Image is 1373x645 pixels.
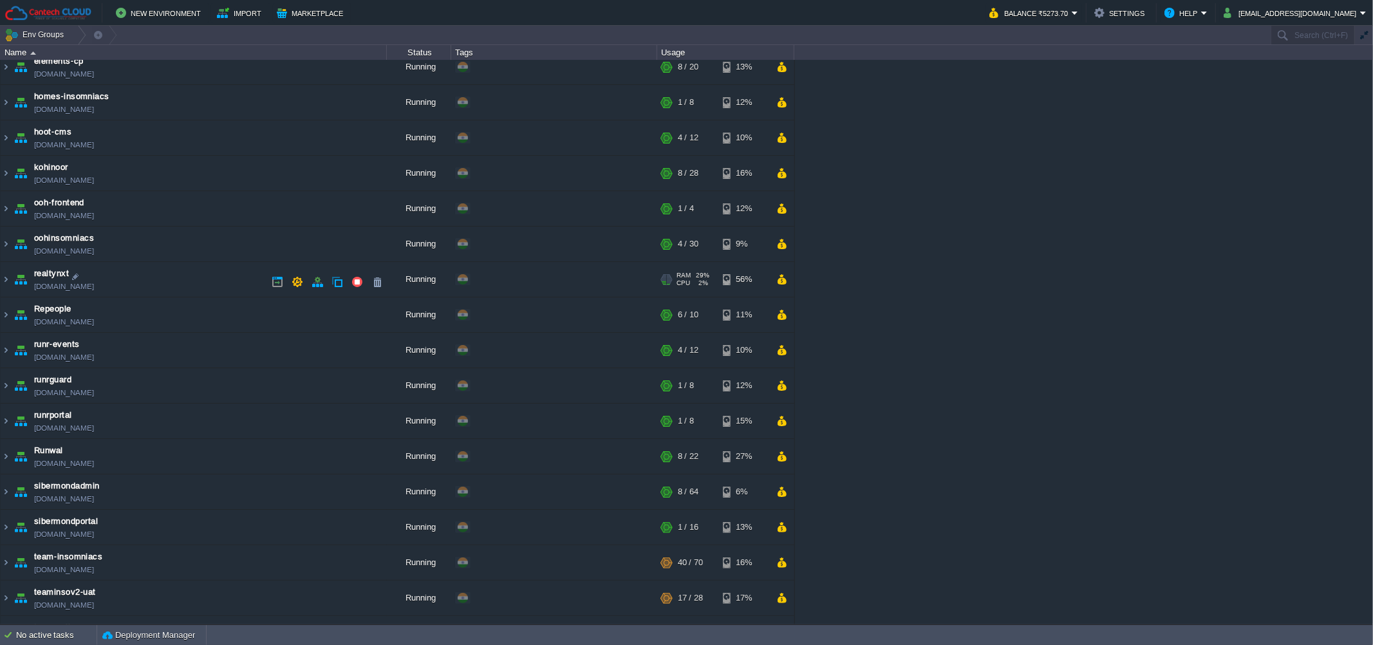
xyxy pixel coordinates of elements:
[12,156,30,191] img: AMDAwAAAACH5BAEAAAAALAAAAAABAAEAAAICRAEAOw==
[34,280,94,293] a: [DOMAIN_NAME]
[34,174,94,187] a: [DOMAIN_NAME]
[678,368,694,403] div: 1 / 8
[723,474,765,509] div: 6%
[277,5,347,21] button: Marketplace
[677,272,691,279] span: RAM
[723,85,765,120] div: 12%
[12,404,30,438] img: AMDAwAAAACH5BAEAAAAALAAAAAABAAEAAAICRAEAOw==
[12,510,30,545] img: AMDAwAAAACH5BAEAAAAALAAAAAABAAEAAAICRAEAOw==
[34,422,94,435] a: [DOMAIN_NAME]
[678,120,698,155] div: 4 / 12
[723,297,765,332] div: 11%
[723,510,765,545] div: 13%
[1,545,11,580] img: AMDAwAAAACH5BAEAAAAALAAAAAABAAEAAAICRAEAOw==
[34,599,94,612] a: [DOMAIN_NAME]
[12,297,30,332] img: AMDAwAAAACH5BAEAAAAALAAAAAABAAEAAAICRAEAOw==
[678,227,698,261] div: 4 / 30
[34,315,94,328] a: [DOMAIN_NAME]
[34,55,84,68] a: elements-cp
[34,586,96,599] a: teaminsov2-uat
[1,333,11,368] img: AMDAwAAAACH5BAEAAAAALAAAAAABAAEAAAICRAEAOw==
[387,156,451,191] div: Running
[723,404,765,438] div: 15%
[678,404,694,438] div: 1 / 8
[678,50,698,84] div: 8 / 20
[34,457,94,470] a: [DOMAIN_NAME]
[30,51,36,55] img: AMDAwAAAACH5BAEAAAAALAAAAAABAAEAAAICRAEAOw==
[12,85,30,120] img: AMDAwAAAACH5BAEAAAAALAAAAAABAAEAAAICRAEAOw==
[678,439,698,474] div: 8 / 22
[1,404,11,438] img: AMDAwAAAACH5BAEAAAAALAAAAAABAAEAAAICRAEAOw==
[34,550,102,563] a: team-insomniacs
[34,621,70,634] a: tecouncil
[452,45,657,60] div: Tags
[5,26,68,44] button: Env Groups
[34,303,71,315] a: Repeople
[34,209,94,222] a: [DOMAIN_NAME]
[34,90,109,103] a: homes-insomniacs
[723,120,765,155] div: 10%
[1,262,11,297] img: AMDAwAAAACH5BAEAAAAALAAAAAABAAEAAAICRAEAOw==
[12,368,30,403] img: AMDAwAAAACH5BAEAAAAALAAAAAABAAEAAAICRAEAOw==
[678,156,698,191] div: 8 / 28
[678,474,698,509] div: 8 / 64
[387,50,451,84] div: Running
[696,272,709,279] span: 29%
[12,581,30,615] img: AMDAwAAAACH5BAEAAAAALAAAAAABAAEAAAICRAEAOw==
[723,191,765,226] div: 12%
[34,528,94,541] a: [DOMAIN_NAME]
[5,5,92,21] img: Cantech Cloud
[658,45,794,60] div: Usage
[678,333,698,368] div: 4 / 12
[1,120,11,155] img: AMDAwAAAACH5BAEAAAAALAAAAAABAAEAAAICRAEAOw==
[1,297,11,332] img: AMDAwAAAACH5BAEAAAAALAAAAAABAAEAAAICRAEAOw==
[678,85,694,120] div: 1 / 8
[12,262,30,297] img: AMDAwAAAACH5BAEAAAAALAAAAAABAAEAAAICRAEAOw==
[1094,5,1148,21] button: Settings
[1,191,11,226] img: AMDAwAAAACH5BAEAAAAALAAAAAABAAEAAAICRAEAOw==
[387,191,451,226] div: Running
[695,279,708,287] span: 2%
[34,126,71,138] span: hoot-cms
[12,333,30,368] img: AMDAwAAAACH5BAEAAAAALAAAAAABAAEAAAICRAEAOw==
[34,444,63,457] a: Runwal
[34,232,94,245] a: oohinsomniacs
[723,50,765,84] div: 13%
[387,262,451,297] div: Running
[387,581,451,615] div: Running
[387,120,451,155] div: Running
[723,581,765,615] div: 17%
[1,581,11,615] img: AMDAwAAAACH5BAEAAAAALAAAAAABAAEAAAICRAEAOw==
[34,338,80,351] span: runr-events
[678,581,703,615] div: 17 / 28
[34,103,94,116] a: [DOMAIN_NAME]
[34,515,98,528] span: sibermondportal
[678,297,698,332] div: 6 / 10
[1,510,11,545] img: AMDAwAAAACH5BAEAAAAALAAAAAABAAEAAAICRAEAOw==
[34,409,72,422] a: runrportal
[34,245,94,257] a: [DOMAIN_NAME]
[102,629,195,642] button: Deployment Manager
[1164,5,1201,21] button: Help
[387,227,451,261] div: Running
[34,161,68,174] span: kohinoor
[1,156,11,191] img: AMDAwAAAACH5BAEAAAAALAAAAAABAAEAAAICRAEAOw==
[12,545,30,580] img: AMDAwAAAACH5BAEAAAAALAAAAAABAAEAAAICRAEAOw==
[1224,5,1360,21] button: [EMAIL_ADDRESS][DOMAIN_NAME]
[34,373,71,386] a: runrguard
[1,474,11,509] img: AMDAwAAAACH5BAEAAAAALAAAAAABAAEAAAICRAEAOw==
[34,480,100,492] a: sibermondadmin
[723,333,765,368] div: 10%
[34,386,94,399] a: [DOMAIN_NAME]
[34,351,94,364] a: [DOMAIN_NAME]
[1,50,11,84] img: AMDAwAAAACH5BAEAAAAALAAAAAABAAEAAAICRAEAOw==
[989,5,1072,21] button: Balance ₹5273.70
[1,368,11,403] img: AMDAwAAAACH5BAEAAAAALAAAAAABAAEAAAICRAEAOw==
